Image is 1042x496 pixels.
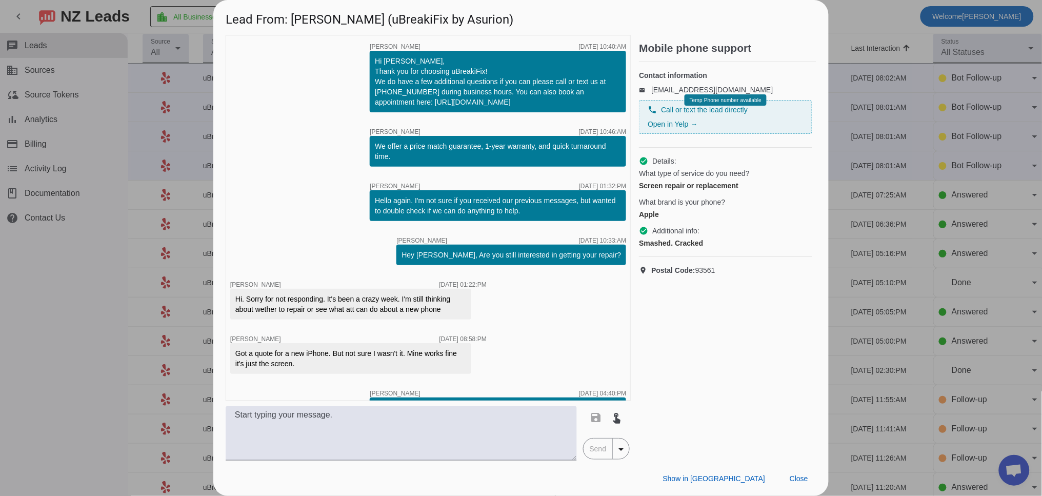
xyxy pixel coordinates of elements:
[651,86,773,94] a: [EMAIL_ADDRESS][DOMAIN_NAME]
[370,129,420,135] span: [PERSON_NAME]
[579,390,626,396] div: [DATE] 04:40:PM
[370,44,420,50] span: [PERSON_NAME]
[790,474,808,483] span: Close
[235,294,466,314] div: Hi. Sorry for not responding. It's been a crazy week. I'm still thinking about wether to repair o...
[615,443,627,455] mat-icon: arrow_drop_down
[370,390,420,396] span: [PERSON_NAME]
[690,97,762,103] span: Temp Phone number available
[375,56,621,107] div: Hi [PERSON_NAME], Thank you for choosing uBreakiFix! We do have a few additional questions if you...
[579,183,626,189] div: [DATE] 01:32:PM
[655,469,773,488] button: Show in [GEOGRAPHIC_DATA]
[439,336,487,342] div: [DATE] 08:58:PM
[230,281,281,288] span: [PERSON_NAME]
[651,266,695,274] strong: Postal Code:
[639,181,812,191] div: Screen repair or replacement
[579,44,626,50] div: [DATE] 10:40:AM
[663,474,765,483] span: Show in [GEOGRAPHIC_DATA]
[579,129,626,135] div: [DATE] 10:46:AM
[639,168,750,178] span: What type of service do you need?
[439,282,487,288] div: [DATE] 01:22:PM
[375,141,621,162] div: We offer a price match guarantee, 1-year warranty, and quick turnaround time.​
[230,335,281,343] span: [PERSON_NAME]
[639,87,651,92] mat-icon: email
[639,266,651,274] mat-icon: location_on
[370,183,420,189] span: [PERSON_NAME]
[579,237,626,244] div: [DATE] 10:33:AM
[639,238,812,248] div: Smashed. Cracked
[648,105,657,114] mat-icon: phone
[652,226,699,236] span: Additional info:
[402,250,621,260] div: Hey [PERSON_NAME], Are you still interested in getting your repair?​
[639,70,812,81] h4: Contact information
[639,226,648,235] mat-icon: check_circle
[651,265,715,275] span: 93561
[375,195,621,216] div: Hello again. I'm not sure if you received our previous messages, but wanted to double check if we...
[648,120,697,128] a: Open in Yelp →
[781,469,816,488] button: Close
[639,156,648,166] mat-icon: check_circle
[661,105,748,115] span: Call or text the lead directly
[396,237,447,244] span: [PERSON_NAME]
[611,411,623,424] mat-icon: touch_app
[639,43,816,53] h2: Mobile phone support
[639,197,725,207] span: What brand is your phone?
[235,348,466,369] div: Got a quote for a new iPhone. But not sure I wasn't it. Mine works fine it's just the screen.
[639,209,812,220] div: Apple
[652,156,676,166] span: Details:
